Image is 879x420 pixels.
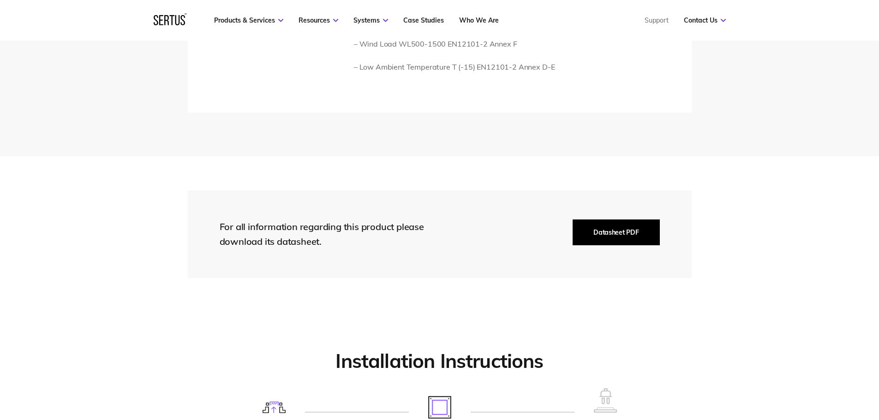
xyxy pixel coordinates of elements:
[354,38,626,50] p: – Wind Load WL500-1500 EN12101-2 Annex F
[188,349,692,373] h2: Installation Instructions
[214,16,283,24] a: Products & Services
[573,219,659,245] button: Datasheet PDF
[645,16,669,24] a: Support
[220,219,441,249] div: For all information regarding this product please download its datasheet.
[684,16,726,24] a: Contact Us
[459,16,499,24] a: Who We Are
[353,16,388,24] a: Systems
[354,61,626,73] p: – Low Ambient Temperature T (-15) EN12101-2 Annex D-E
[299,16,338,24] a: Resources
[403,16,444,24] a: Case Studies
[713,313,879,420] iframe: Chat Widget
